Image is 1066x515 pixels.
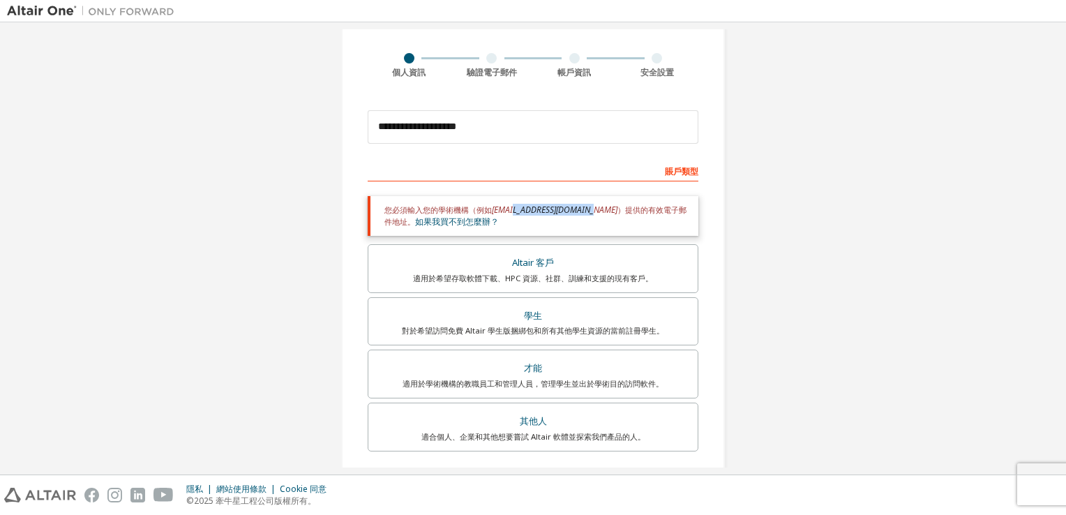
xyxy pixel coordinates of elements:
div: 安全設置 [616,67,699,78]
font: 2025 牽牛星工程公司版權所有。 [194,495,316,507]
div: 對於希望訪問免費 Altair 學生版捆綁包和所有其他學生資源的當前註冊學生。 [377,325,689,336]
img: altair_logo.svg [4,488,76,502]
div: 個人資訊 [368,67,451,78]
img: facebook.svg [84,488,99,502]
div: 適用於學術機構的教職員工和管理人員，管理學生並出於學術目的訪問軟件。 [377,378,689,389]
div: 才能 [377,359,689,378]
span: [EMAIL_ADDRESS][DOMAIN_NAME] [492,204,617,216]
div: Altair 客戶 [377,253,689,273]
div: 適用於希望存取軟體下載、HPC 資源、社群、訓練和支援的現有客戶。 [377,273,689,284]
div: 您必須輸入您的學術機構（例如 ）提供的有效電子郵件地址。 [368,196,698,236]
a: 如果我買不到怎麼辦？ [415,216,499,227]
div: 賬戶類型 [368,159,698,181]
div: 學生 [377,306,689,326]
p: © [186,495,335,507]
img: 牽牛星一號 [7,4,181,18]
div: 帳戶資訊 [533,67,616,78]
div: 網站使用條款 [216,484,280,495]
img: youtube.svg [153,488,174,502]
img: linkedin.svg [130,488,145,502]
div: Cookie 同意 [280,484,335,495]
img: instagram.svg [107,488,122,502]
div: 其他人 [377,412,689,431]
div: 適合個人、企業和其他想要嘗試 Altair 軟體並探索我們產品的人。 [377,431,689,442]
div: 驗證電子郵件 [451,67,534,78]
div: 隱私 [186,484,216,495]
